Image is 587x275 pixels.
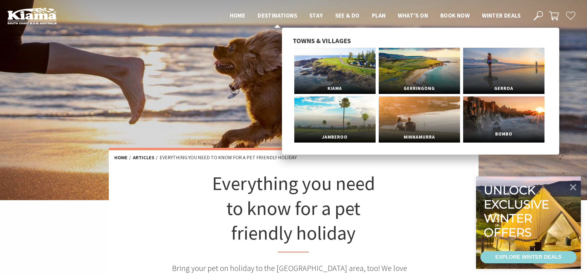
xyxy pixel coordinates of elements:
[114,154,128,161] a: Home
[202,171,385,253] h1: Everything you need to know for a pet friendly holiday
[463,83,544,94] span: Gerroa
[480,251,577,263] a: EXPLORE WINTER DEALS
[224,11,527,21] nav: Main Menu
[463,128,544,140] span: Bombo
[484,183,552,239] div: Unlock exclusive winter offers
[7,7,57,24] img: Kiama Logo
[482,12,520,19] span: Winter Deals
[293,36,351,45] span: Towns & Villages
[372,12,386,19] span: Plan
[379,131,460,143] span: Minnamurra
[495,251,561,263] div: EXPLORE WINTER DEALS
[133,154,154,161] a: Articles
[379,83,460,94] span: Gerringong
[335,12,360,19] span: See & Do
[258,12,297,19] span: Destinations
[230,12,246,19] span: Home
[398,12,428,19] span: What’s On
[309,12,323,19] span: Stay
[160,154,297,162] li: Everything you need to know for a pet friendly holiday
[440,12,470,19] span: Book now
[294,83,376,94] span: Kiama
[294,131,376,143] span: Jamberoo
